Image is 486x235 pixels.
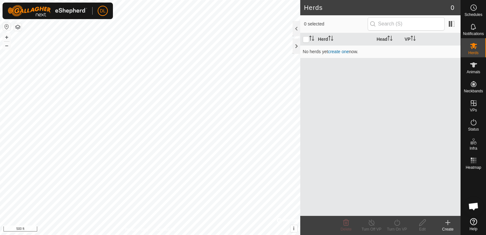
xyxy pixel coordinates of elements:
td: No herds yet now. [300,45,461,58]
span: DL [100,8,106,14]
button: Reset Map [3,23,10,31]
th: VP [402,33,461,46]
span: VPs [470,108,477,112]
div: Turn Off VP [359,226,384,232]
p-sorticon: Activate to sort [387,37,392,42]
div: Turn On VP [384,226,410,232]
span: Help [469,227,477,231]
a: Contact Us [156,227,175,232]
span: 0 selected [304,21,368,27]
div: Create [435,226,461,232]
p-sorticon: Activate to sort [309,37,314,42]
p-sorticon: Activate to sort [328,37,333,42]
a: Open chat [464,197,483,216]
span: Infra [469,146,477,150]
span: Herds [468,51,478,55]
h2: Herds [304,4,451,11]
p-sorticon: Activate to sort [411,37,416,42]
span: Heatmap [466,166,481,169]
button: + [3,33,10,41]
a: Privacy Policy [125,227,149,232]
button: Map Layers [14,23,22,31]
span: Schedules [464,13,482,17]
span: Neckbands [464,89,483,93]
span: 0 [451,3,454,12]
button: i [290,225,297,232]
th: Head [374,33,402,46]
button: – [3,42,10,49]
th: Herd [316,33,374,46]
span: Notifications [463,32,484,36]
span: Animals [467,70,480,74]
span: i [293,226,295,231]
div: Edit [410,226,435,232]
img: Gallagher Logo [8,5,87,17]
a: create one [328,49,349,54]
a: Help [461,216,486,233]
span: Delete [341,227,352,231]
input: Search (S) [368,17,445,31]
span: Status [468,127,479,131]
